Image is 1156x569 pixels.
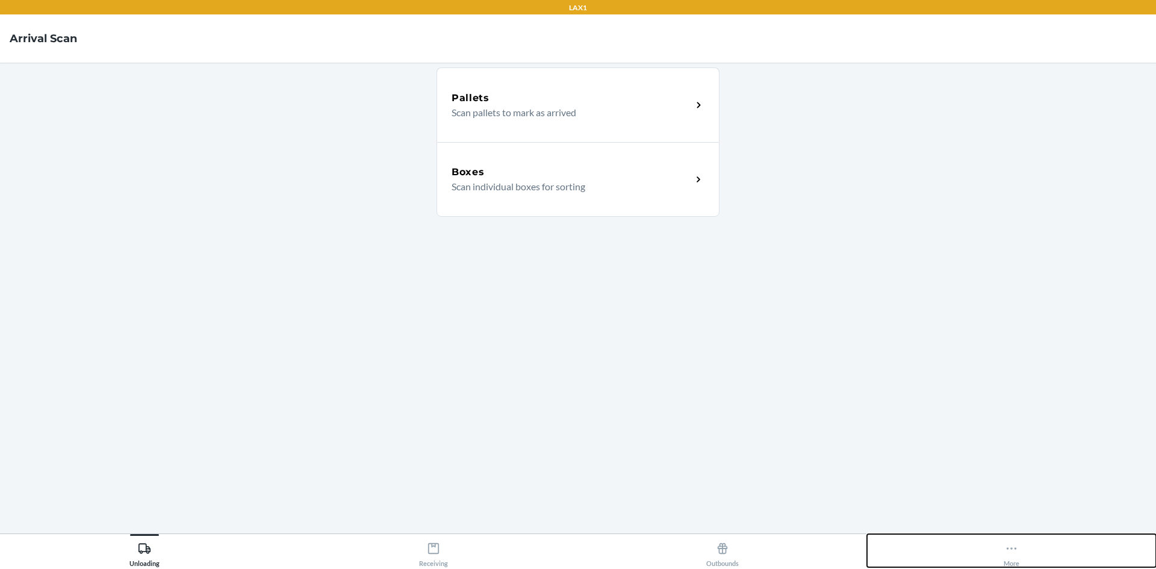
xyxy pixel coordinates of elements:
[452,105,682,120] p: Scan pallets to mark as arrived
[129,537,160,567] div: Unloading
[289,534,578,567] button: Receiving
[452,91,489,105] h5: Pallets
[578,534,867,567] button: Outbounds
[452,179,682,194] p: Scan individual boxes for sorting
[437,142,719,217] a: BoxesScan individual boxes for sorting
[706,537,739,567] div: Outbounds
[452,165,485,179] h5: Boxes
[1004,537,1019,567] div: More
[437,67,719,142] a: PalletsScan pallets to mark as arrived
[867,534,1156,567] button: More
[10,31,77,46] h4: Arrival Scan
[569,2,587,13] p: LAX1
[419,537,448,567] div: Receiving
